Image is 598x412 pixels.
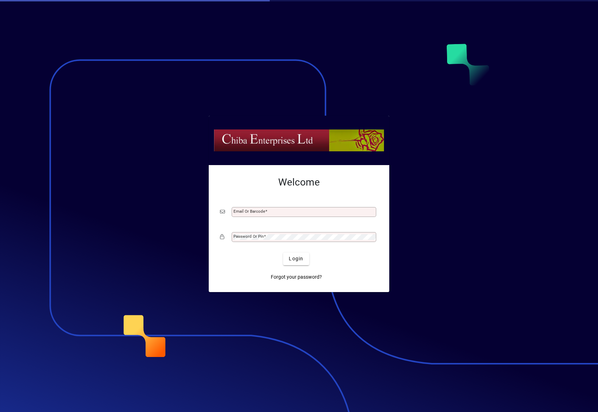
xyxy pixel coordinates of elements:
button: Login [283,253,309,265]
h2: Welcome [220,176,378,188]
span: Forgot your password? [271,273,322,281]
a: Forgot your password? [268,271,325,284]
span: Login [289,255,303,262]
mat-label: Email or Barcode [233,209,265,214]
mat-label: Password or Pin [233,234,264,239]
